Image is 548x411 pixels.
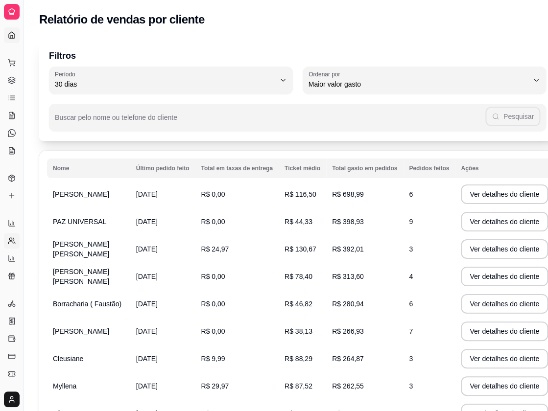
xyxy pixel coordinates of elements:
button: Ver detalhes do cliente [461,321,548,341]
span: R$ 0,00 [201,327,225,335]
span: R$ 38,13 [285,327,312,335]
span: R$ 88,29 [285,355,312,363]
span: [DATE] [136,355,158,363]
span: Maior valor gasto [309,79,529,89]
span: 3 [409,382,413,390]
span: PAZ UNIVERSAL [53,218,106,226]
button: Ver detalhes do cliente [461,267,548,286]
span: R$ 0,00 [201,190,225,198]
button: Ver detalhes do cliente [461,184,548,204]
span: R$ 313,60 [332,273,364,280]
span: [DATE] [136,382,158,390]
button: Ver detalhes do cliente [461,239,548,259]
span: R$ 0,00 [201,218,225,226]
span: R$ 0,00 [201,300,225,308]
span: R$ 9,99 [201,355,225,363]
input: Buscar pelo nome ou telefone do cliente [55,116,485,126]
span: 3 [409,245,413,253]
span: R$ 130,67 [285,245,316,253]
th: Total gasto em pedidos [326,159,403,178]
span: R$ 87,52 [285,382,312,390]
span: [PERSON_NAME] [PERSON_NAME] [53,268,109,285]
span: R$ 29,97 [201,382,229,390]
span: R$ 264,87 [332,355,364,363]
span: 7 [409,327,413,335]
label: Ordenar por [309,70,343,78]
span: [DATE] [136,218,158,226]
span: [DATE] [136,300,158,308]
span: [DATE] [136,190,158,198]
span: R$ 44,33 [285,218,312,226]
th: Pedidos feitos [403,159,455,178]
span: 6 [409,190,413,198]
span: R$ 280,94 [332,300,364,308]
span: [DATE] [136,245,158,253]
button: Ver detalhes do cliente [461,349,548,368]
span: R$ 698,99 [332,190,364,198]
button: Ver detalhes do cliente [461,376,548,396]
span: R$ 116,50 [285,190,316,198]
span: 4 [409,273,413,280]
span: Borracharia ( Faustão) [53,300,121,308]
th: Total em taxas de entrega [195,159,279,178]
span: R$ 392,01 [332,245,364,253]
span: 9 [409,218,413,226]
span: [PERSON_NAME] [53,327,109,335]
span: Cleusiane [53,355,83,363]
span: [PERSON_NAME] [53,190,109,198]
span: 3 [409,355,413,363]
span: [DATE] [136,273,158,280]
span: R$ 46,82 [285,300,312,308]
th: Nome [47,159,130,178]
label: Período [55,70,78,78]
button: Ordenar porMaior valor gasto [303,67,547,94]
span: Myllena [53,382,76,390]
button: Ver detalhes do cliente [461,294,548,314]
th: Ticket médio [279,159,326,178]
span: [PERSON_NAME] [PERSON_NAME] [53,240,109,258]
span: 6 [409,300,413,308]
p: Filtros [49,49,546,63]
span: R$ 0,00 [201,273,225,280]
span: [DATE] [136,327,158,335]
span: 30 dias [55,79,275,89]
span: R$ 262,55 [332,382,364,390]
span: R$ 24,97 [201,245,229,253]
button: Período30 dias [49,67,293,94]
h2: Relatório de vendas por cliente [39,12,205,27]
th: Último pedido feito [130,159,195,178]
span: R$ 398,93 [332,218,364,226]
span: R$ 78,40 [285,273,312,280]
span: R$ 266,93 [332,327,364,335]
button: Ver detalhes do cliente [461,212,548,231]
